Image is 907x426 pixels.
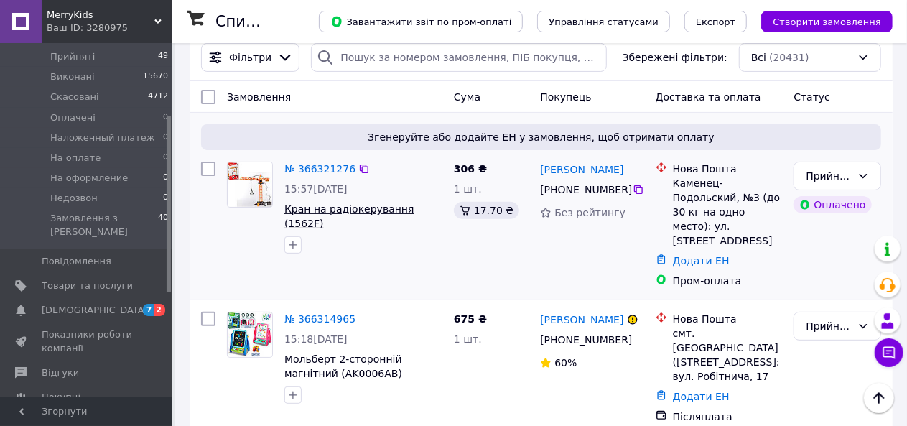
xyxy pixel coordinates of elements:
span: 0 [163,131,168,144]
div: [PHONE_NUMBER] [537,330,633,350]
button: Завантажити звіт по пром-оплаті [319,11,523,32]
button: Експорт [684,11,748,32]
span: Товари та послуги [42,279,133,292]
span: Замовлення [227,91,291,103]
span: Скасовані [50,91,99,103]
div: Пром-оплата [673,274,783,288]
span: Покупець [540,91,591,103]
span: 40 [158,212,168,238]
span: 15:18[DATE] [284,333,348,345]
a: Кран на радіокерування (1562F) [284,203,414,229]
span: 7 [143,304,154,316]
div: Нова Пошта [673,162,783,176]
span: Замовлення з [PERSON_NAME] [50,212,158,238]
img: Фото товару [228,312,272,357]
span: 1 шт. [454,333,482,345]
span: Статус [794,91,830,103]
span: Без рейтингу [554,207,625,218]
span: Згенеруйте або додайте ЕН у замовлення, щоб отримати оплату [207,130,875,144]
span: На оформление [50,172,128,185]
div: Прийнято [806,168,852,184]
a: Створити замовлення [747,15,893,27]
div: смт. [GEOGRAPHIC_DATA] ([STREET_ADDRESS]: вул. Робітнича, 17 [673,326,783,384]
a: Додати ЕН [673,255,730,267]
input: Пошук за номером замовлення, ПІБ покупця, номером телефону, Email, номером накладної [311,43,607,72]
a: [PERSON_NAME] [540,162,623,177]
span: 49 [158,50,168,63]
span: Показники роботи компанії [42,328,133,354]
span: Управління статусами [549,17,659,27]
span: Доставка та оплата [656,91,761,103]
span: Повідомлення [42,255,111,268]
span: 675 ₴ [454,313,487,325]
div: [PHONE_NUMBER] [537,180,633,200]
span: Фільтри [229,50,271,65]
a: Мольберт 2-сторонній магнітний (AK0006AB) [284,353,402,379]
div: Каменец-Подольский, №3 (до 30 кг на одно место): ул. [STREET_ADDRESS] [673,176,783,248]
span: 0 [163,172,168,185]
span: 1 шт. [454,183,482,195]
span: Експорт [696,17,736,27]
span: MerryKids [47,9,154,22]
span: На оплате [50,152,101,165]
a: № 366321276 [284,163,355,175]
span: 15:57[DATE] [284,183,348,195]
span: Недозвон [50,192,98,205]
span: 60% [554,357,577,369]
span: Прийняті [50,50,95,63]
span: 0 [163,192,168,205]
button: Створити замовлення [761,11,893,32]
div: Нова Пошта [673,312,783,326]
span: Оплачені [50,111,96,124]
span: 15670 [143,70,168,83]
a: Фото товару [227,162,273,208]
button: Управління статусами [537,11,670,32]
a: № 366314965 [284,313,355,325]
span: Виконані [50,70,95,83]
div: Післяплата [673,409,783,424]
div: Ваш ID: 3280975 [47,22,172,34]
button: Чат з покупцем [875,338,903,367]
span: Створити замовлення [773,17,881,27]
img: Фото товару [228,162,272,207]
span: Відгуки [42,366,79,379]
span: Cума [454,91,480,103]
span: [DEMOGRAPHIC_DATA] [42,304,148,317]
div: 17.70 ₴ [454,202,519,219]
span: 0 [163,152,168,165]
a: Додати ЕН [673,391,730,402]
div: Прийнято [806,318,852,334]
h1: Список замовлень [215,13,361,30]
span: Покупці [42,391,80,404]
span: 0 [163,111,168,124]
span: Всі [751,50,766,65]
a: [PERSON_NAME] [540,312,623,327]
span: 306 ₴ [454,163,487,175]
span: Завантажити звіт по пром-оплаті [330,15,511,28]
button: Наверх [864,383,894,413]
span: (20431) [769,52,809,63]
div: Оплачено [794,196,871,213]
a: Фото товару [227,312,273,358]
span: 2 [154,304,165,316]
span: 4712 [148,91,168,103]
span: Збережені фільтри: [623,50,727,65]
span: Наложенный платеж [50,131,155,144]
